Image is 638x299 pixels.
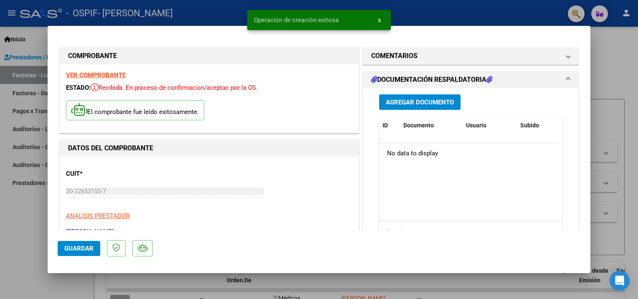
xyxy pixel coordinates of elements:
span: ID [382,122,388,129]
p: [PERSON_NAME] [66,227,352,237]
datatable-header-cell: Subido [517,117,559,134]
p: El comprobante fue leído exitosamente. [66,100,204,121]
span: Usuario [466,122,486,129]
h1: DOCUMENTACIÓN RESPALDATORIA [371,75,492,85]
p: CUIT [66,169,152,179]
span: Documento [403,122,434,129]
div: No data to display [379,143,559,164]
span: Agregar Documento [386,99,454,106]
button: x [371,13,387,28]
strong: COMPROBANTE [68,52,117,60]
span: Recibida. En proceso de confirmacion/aceptac por la OS. [91,84,258,91]
div: Open Intercom Messenger [610,271,630,291]
button: Guardar [58,241,100,256]
datatable-header-cell: Usuario [463,117,517,134]
datatable-header-cell: ID [379,117,400,134]
div: 0 total [379,221,562,242]
span: ESTADO: [66,84,91,91]
span: ANALISIS PRESTADOR [66,212,129,220]
mat-expansion-panel-header: COMENTARIOS [363,48,578,64]
span: x [378,16,381,24]
datatable-header-cell: Acción [559,117,600,134]
a: VER COMPROBANTE [66,71,126,79]
mat-expansion-panel-header: DOCUMENTACIÓN RESPALDATORIA [363,71,578,88]
span: Guardar [64,245,94,252]
h1: COMENTARIOS [371,51,418,61]
span: Subido [520,122,539,129]
div: DOCUMENTACIÓN RESPALDATORIA [363,88,578,261]
span: Operación de creación exitosa [254,16,339,24]
button: Agregar Documento [379,94,461,110]
datatable-header-cell: Documento [400,117,463,134]
strong: DATOS DEL COMPROBANTE [68,144,153,152]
